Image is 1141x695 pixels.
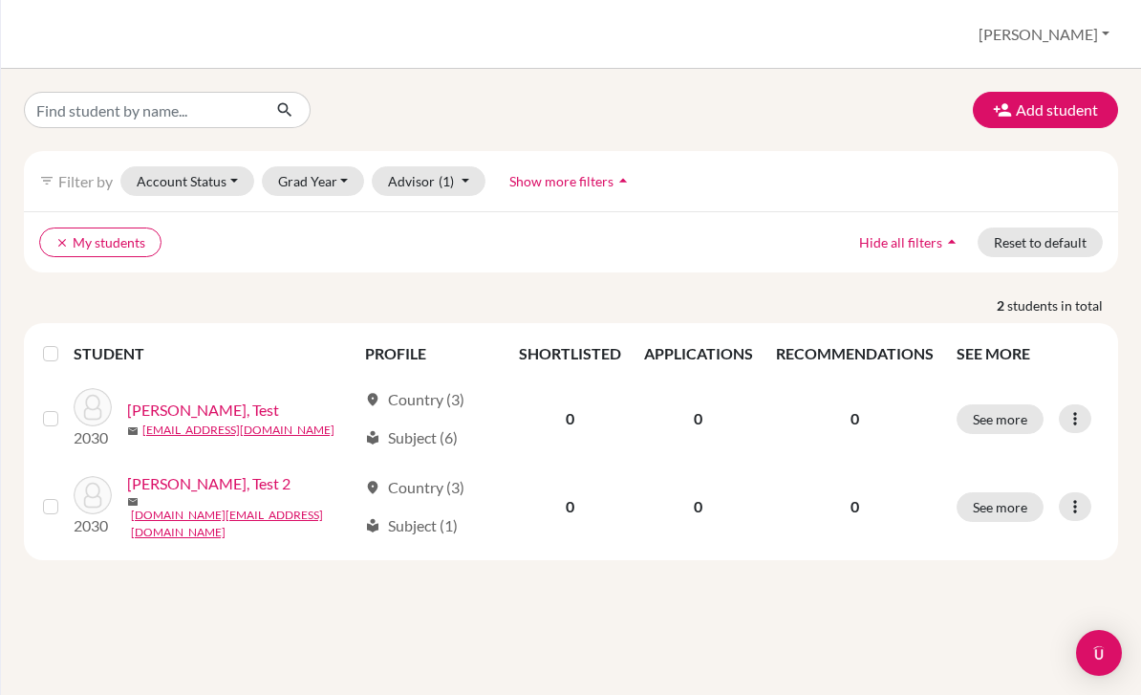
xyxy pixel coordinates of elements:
button: Add student [973,92,1118,128]
th: SEE MORE [945,331,1110,377]
td: 0 [633,461,764,553]
span: local_library [365,430,380,445]
span: Hide all filters [859,234,942,250]
i: arrow_drop_up [942,232,961,251]
p: 2030 [74,514,112,537]
th: PROFILE [354,331,506,377]
span: students in total [1007,295,1118,315]
i: filter_list [39,173,54,188]
th: APPLICATIONS [633,331,764,377]
button: See more [957,492,1044,522]
button: Reset to default [978,228,1103,257]
th: SHORTLISTED [507,331,633,377]
i: clear [55,236,69,250]
button: Advisor(1) [372,166,485,196]
button: Hide all filtersarrow_drop_up [843,228,978,257]
i: arrow_drop_up [614,171,633,190]
button: Account Status [120,166,254,196]
input: Find student by name... [24,92,261,128]
th: RECOMMENDATIONS [764,331,945,377]
a: [EMAIL_ADDRESS][DOMAIN_NAME] [142,422,334,439]
td: 0 [507,377,633,461]
p: 0 [776,407,934,430]
button: Grad Year [262,166,365,196]
td: 0 [633,377,764,461]
div: Open Intercom Messenger [1076,630,1122,676]
th: STUDENT [74,331,355,377]
img: Nandin, Test 2 [74,476,112,514]
div: Country (3) [365,476,464,499]
button: [PERSON_NAME] [970,16,1118,53]
span: Filter by [58,172,113,190]
a: [PERSON_NAME], Test 2 [127,472,291,495]
span: Show more filters [509,173,614,189]
span: local_library [365,518,380,533]
button: See more [957,404,1044,434]
a: [PERSON_NAME], Test [127,399,279,422]
span: location_on [365,392,380,407]
a: [DOMAIN_NAME][EMAIL_ADDRESS][DOMAIN_NAME] [131,507,357,541]
div: Subject (1) [365,514,458,537]
td: 0 [507,461,633,553]
strong: 2 [997,295,1007,315]
img: Nandin, Test [74,388,112,426]
span: location_on [365,480,380,495]
button: clearMy students [39,228,161,257]
span: mail [127,425,139,437]
p: 0 [776,495,934,518]
span: mail [127,496,139,508]
p: 2030 [74,426,112,449]
div: Subject (6) [365,426,458,449]
button: Show more filtersarrow_drop_up [493,166,649,196]
div: Country (3) [365,388,464,411]
span: (1) [439,173,454,189]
